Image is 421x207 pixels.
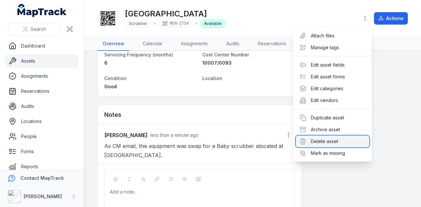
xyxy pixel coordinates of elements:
div: Mark as missing [296,147,369,159]
div: Edit asset forms [296,71,369,83]
div: Attach files [296,30,369,42]
div: Archive asset [296,124,369,135]
div: Edit asset fields [296,59,369,71]
div: Manage tags [296,42,369,53]
div: Edit vendors [296,94,369,106]
div: Delete asset [296,135,369,147]
div: Edit categories [296,83,369,94]
div: Duplicate asset [296,112,369,124]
